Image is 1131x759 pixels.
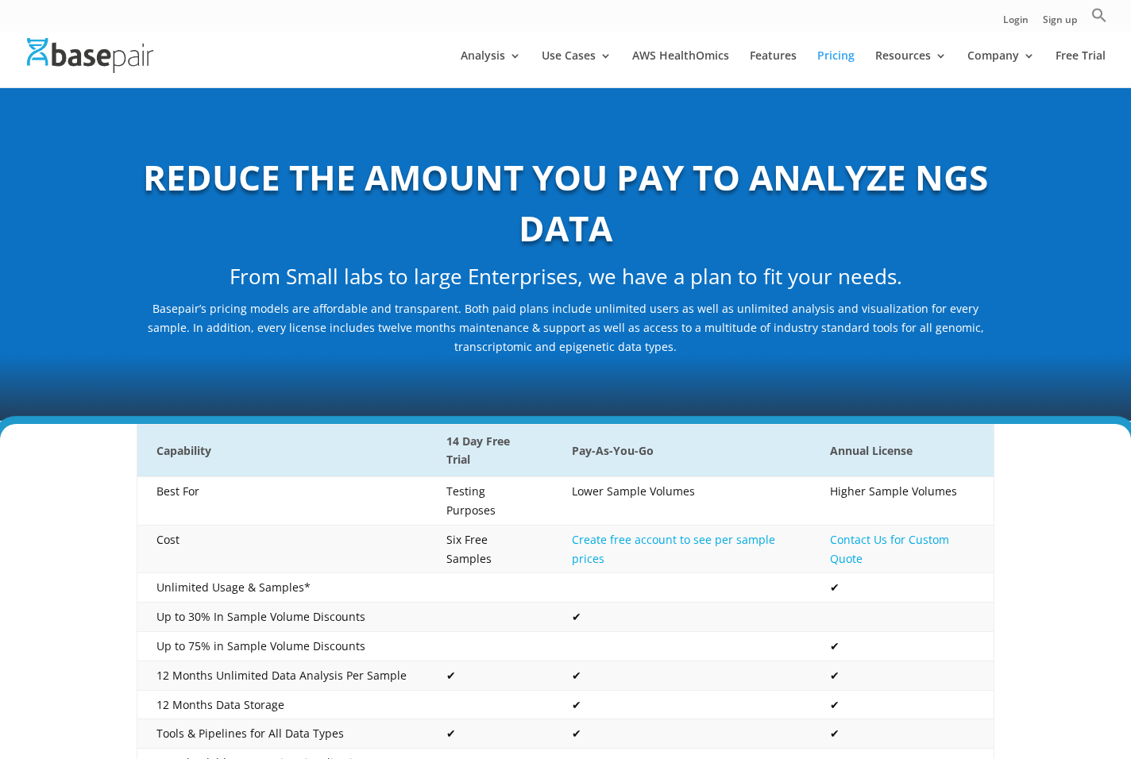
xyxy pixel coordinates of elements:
[875,50,947,87] a: Resources
[1091,7,1107,23] svg: Search
[27,38,153,72] img: Basepair
[811,690,994,719] td: ✔
[750,50,797,87] a: Features
[553,690,811,719] td: ✔
[1056,50,1106,87] a: Free Trial
[137,262,994,300] h2: From Small labs to large Enterprises, we have a plan to fit your needs.
[427,719,553,749] td: ✔
[811,632,994,661] td: ✔
[137,661,428,690] td: 12 Months Unlimited Data Analysis Per Sample
[811,661,994,690] td: ✔
[553,719,811,749] td: ✔
[553,424,811,477] th: Pay-As-You-Go
[830,532,949,566] a: Contact Us for Custom Quote
[811,573,994,603] td: ✔
[461,50,521,87] a: Analysis
[137,719,428,749] td: Tools & Pipelines for All Data Types
[137,477,428,526] td: Best For
[811,424,994,477] th: Annual License
[1043,15,1077,32] a: Sign up
[553,603,811,632] td: ✔
[427,661,553,690] td: ✔
[137,525,428,573] td: Cost
[553,477,811,526] td: Lower Sample Volumes
[542,50,612,87] a: Use Cases
[817,50,855,87] a: Pricing
[553,661,811,690] td: ✔
[1003,15,1029,32] a: Login
[137,573,428,603] td: Unlimited Usage & Samples*
[148,301,984,354] span: Basepair’s pricing models are affordable and transparent. Both paid plans include unlimited users...
[572,532,775,566] a: Create free account to see per sample prices
[427,424,553,477] th: 14 Day Free Trial
[137,690,428,719] td: 12 Months Data Storage
[137,424,428,477] th: Capability
[137,603,428,632] td: Up to 30% In Sample Volume Discounts
[632,50,729,87] a: AWS HealthOmics
[811,719,994,749] td: ✔
[967,50,1035,87] a: Company
[427,525,553,573] td: Six Free Samples
[811,477,994,526] td: Higher Sample Volumes
[137,632,428,661] td: Up to 75% in Sample Volume Discounts
[143,153,988,252] b: REDUCE THE AMOUNT YOU PAY TO ANALYZE NGS DATA
[427,477,553,526] td: Testing Purposes
[1091,7,1107,32] a: Search Icon Link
